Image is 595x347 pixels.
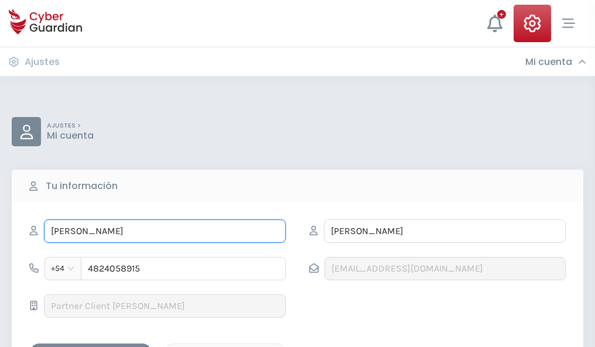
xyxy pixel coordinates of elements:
[51,260,75,277] span: +54
[47,130,94,142] p: Mi cuenta
[46,179,118,193] b: Tu información
[497,10,506,19] div: +
[47,122,94,130] p: AJUSTES >
[525,56,572,68] h3: Mi cuenta
[25,56,60,68] h3: Ajustes
[525,56,586,68] div: Mi cuenta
